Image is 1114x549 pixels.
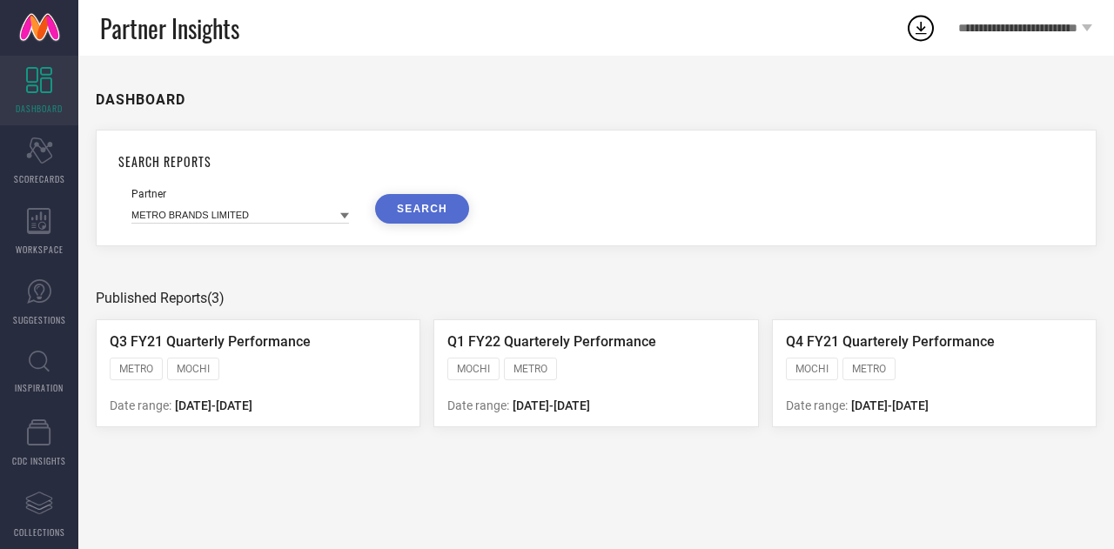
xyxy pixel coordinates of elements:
[447,333,656,350] span: Q1 FY22 Quarterely Performance
[12,454,66,467] span: CDC INSIGHTS
[795,363,829,375] span: MOCHI
[13,313,66,326] span: SUGGESTIONS
[100,10,239,46] span: Partner Insights
[851,398,929,412] span: [DATE] - [DATE]
[905,12,936,44] div: Open download list
[513,363,547,375] span: METRO
[177,363,210,375] span: MOCHI
[513,398,590,412] span: [DATE] - [DATE]
[15,381,64,394] span: INSPIRATION
[119,363,153,375] span: METRO
[852,363,886,375] span: METRO
[110,398,171,412] span: Date range:
[110,333,311,350] span: Q3 FY21 Quarterly Performance
[96,91,185,108] h1: DASHBOARD
[457,363,490,375] span: MOCHI
[14,526,65,539] span: COLLECTIONS
[786,398,848,412] span: Date range:
[375,194,469,224] button: SEARCH
[96,290,1097,306] div: Published Reports (3)
[786,333,995,350] span: Q4 FY21 Quarterely Performance
[447,398,509,412] span: Date range:
[16,102,63,115] span: DASHBOARD
[118,152,1074,171] h1: SEARCH REPORTS
[175,398,252,412] span: [DATE] - [DATE]
[16,243,64,256] span: WORKSPACE
[14,172,65,185] span: SCORECARDS
[131,188,349,200] div: Partner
